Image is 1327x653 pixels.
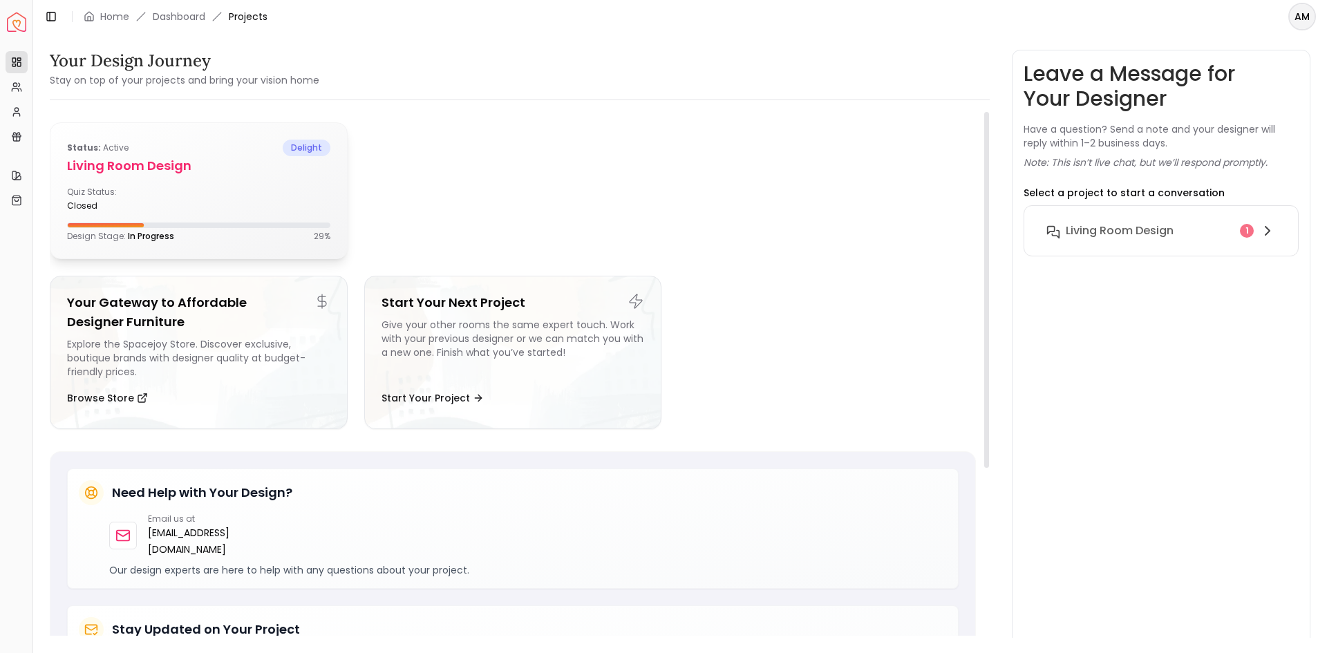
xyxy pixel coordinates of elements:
p: 29 % [314,231,330,242]
button: Start Your Project [382,384,484,412]
a: Dashboard [153,10,205,23]
p: Our design experts are here to help with any questions about your project. [109,563,947,577]
a: Start Your Next ProjectGive your other rooms the same expert touch. Work with your previous desig... [364,276,662,429]
p: active [67,140,129,156]
button: Browse Store [67,384,148,412]
a: Home [100,10,129,23]
b: Status: [67,142,101,153]
button: AM [1288,3,1316,30]
h5: Living Room Design [67,156,330,176]
h5: Your Gateway to Affordable Designer Furniture [67,293,330,332]
a: Spacejoy [7,12,26,32]
p: Note: This isn’t live chat, but we’ll respond promptly. [1024,155,1268,169]
a: Your Gateway to Affordable Designer FurnitureExplore the Spacejoy Store. Discover exclusive, bout... [50,276,348,429]
p: Have a question? Send a note and your designer will reply within 1–2 business days. [1024,122,1299,150]
p: Design Stage: [67,231,174,242]
div: 1 [1240,224,1254,238]
div: Quiz Status: [67,187,193,211]
h3: Leave a Message for Your Designer [1024,61,1299,111]
p: Email us at [148,513,302,524]
a: [EMAIL_ADDRESS][DOMAIN_NAME] [148,524,302,558]
div: Give your other rooms the same expert touch. Work with your previous designer or we can match you... [382,318,645,379]
img: Spacejoy Logo [7,12,26,32]
span: AM [1290,4,1315,29]
div: closed [67,200,193,211]
h5: Need Help with Your Design? [112,483,292,502]
h5: Stay Updated on Your Project [112,620,300,639]
span: In Progress [128,230,174,242]
h3: Your Design Journey [50,50,319,72]
span: delight [283,140,330,156]
small: Stay on top of your projects and bring your vision home [50,73,319,87]
h6: Living Room Design [1066,223,1174,239]
div: Explore the Spacejoy Store. Discover exclusive, boutique brands with designer quality at budget-f... [67,337,330,379]
span: Projects [229,10,267,23]
h5: Start Your Next Project [382,293,645,312]
p: Select a project to start a conversation [1024,186,1225,200]
nav: breadcrumb [84,10,267,23]
button: Living Room Design1 [1035,217,1287,245]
